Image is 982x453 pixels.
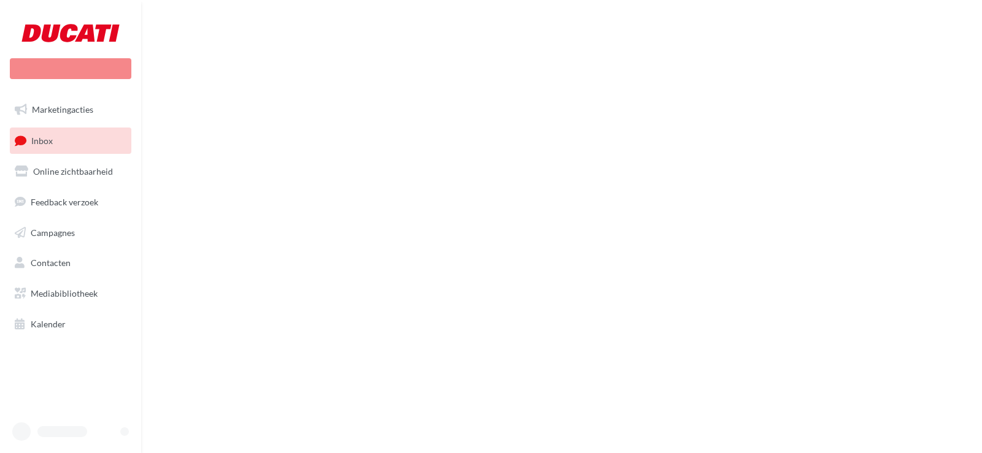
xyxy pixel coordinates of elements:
span: Marketingacties [32,104,93,115]
a: Mediabibliotheek [7,281,134,306]
a: Online zichtbaarheid [7,159,134,185]
a: Campagnes [7,220,134,246]
span: Kalender [31,319,66,329]
a: Feedback verzoek [7,189,134,215]
div: Nieuwe campagne [10,58,131,79]
span: Campagnes [31,227,75,237]
span: Feedback verzoek [31,197,98,207]
span: Contacten [31,257,71,268]
a: Kalender [7,311,134,337]
a: Inbox [7,128,134,154]
a: Marketingacties [7,97,134,123]
a: Contacten [7,250,134,276]
span: Inbox [31,135,53,145]
span: Online zichtbaarheid [33,166,113,177]
span: Mediabibliotheek [31,288,98,299]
